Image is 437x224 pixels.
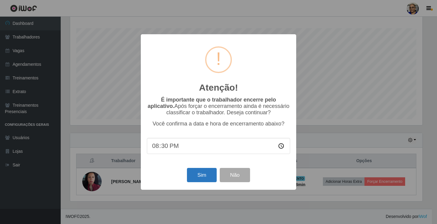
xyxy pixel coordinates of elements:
[220,168,250,182] button: Não
[147,121,290,127] p: Você confirma a data e hora de encerramento abaixo?
[187,168,216,182] button: Sim
[147,97,290,116] p: Após forçar o encerramento ainda é necessário classificar o trabalhador. Deseja continuar?
[147,97,276,109] b: É importante que o trabalhador encerre pelo aplicativo.
[199,82,238,93] h2: Atenção!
